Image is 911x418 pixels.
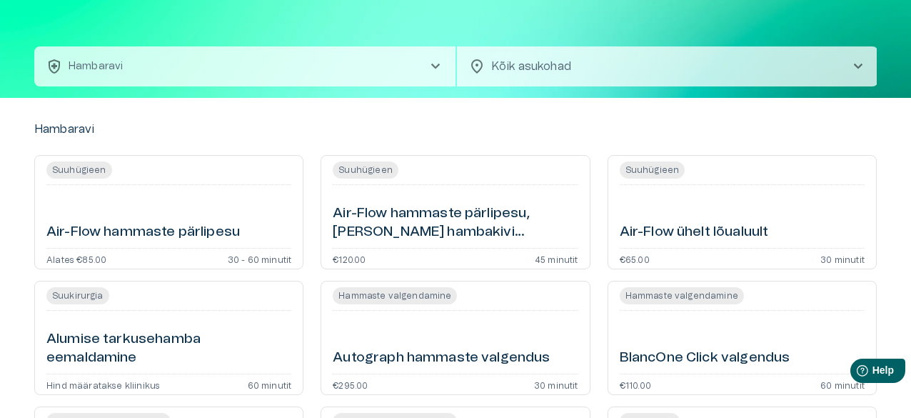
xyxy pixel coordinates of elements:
span: location_on [468,58,485,75]
p: €110.00 [620,380,651,389]
h6: Autograph hammaste valgendus [333,349,550,368]
span: Suukirurgia [46,287,109,304]
p: 30 minutit [534,380,578,389]
a: Open service booking details [321,155,590,269]
p: Alates €85.00 [46,254,106,263]
span: health_and_safety [46,58,63,75]
span: chevron_right [850,58,867,75]
a: Open service booking details [34,281,303,395]
a: Open service booking details [34,155,303,269]
h6: Air-Flow ühelt lõualuult [620,223,769,242]
p: 60 minutit [248,380,292,389]
h6: Air-Flow hammaste pärlipesu, [PERSON_NAME] hambakivi eemaldamiseta [333,204,578,242]
p: Hambaravi [34,121,94,138]
p: €295.00 [333,380,368,389]
span: Hammaste valgendamine [333,287,457,304]
p: Kõik asukohad [491,58,827,75]
span: Suuhügieen [333,161,398,179]
button: health_and_safetyHambaravichevron_right [34,46,455,86]
span: Hammaste valgendamine [620,287,744,304]
p: 30 minutit [820,254,865,263]
a: Open service booking details [321,281,590,395]
p: €65.00 [620,254,650,263]
p: €120.00 [333,254,366,263]
h6: BlancOne Click valgendus [620,349,790,368]
span: Suuhügieen [620,161,685,179]
span: Suuhügieen [46,161,112,179]
h6: Air-Flow hammaste pärlipesu [46,223,240,242]
p: Hind määratakse kliinikus [46,380,160,389]
p: Hambaravi [69,59,123,74]
p: 30 - 60 minutit [228,254,292,263]
span: chevron_right [427,58,444,75]
p: 45 minutit [535,254,578,263]
a: Open service booking details [608,281,877,395]
h6: Alumise tarkusehamba eemaldamine [46,330,291,368]
iframe: Help widget launcher [800,353,911,393]
a: Open service booking details [608,155,877,269]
